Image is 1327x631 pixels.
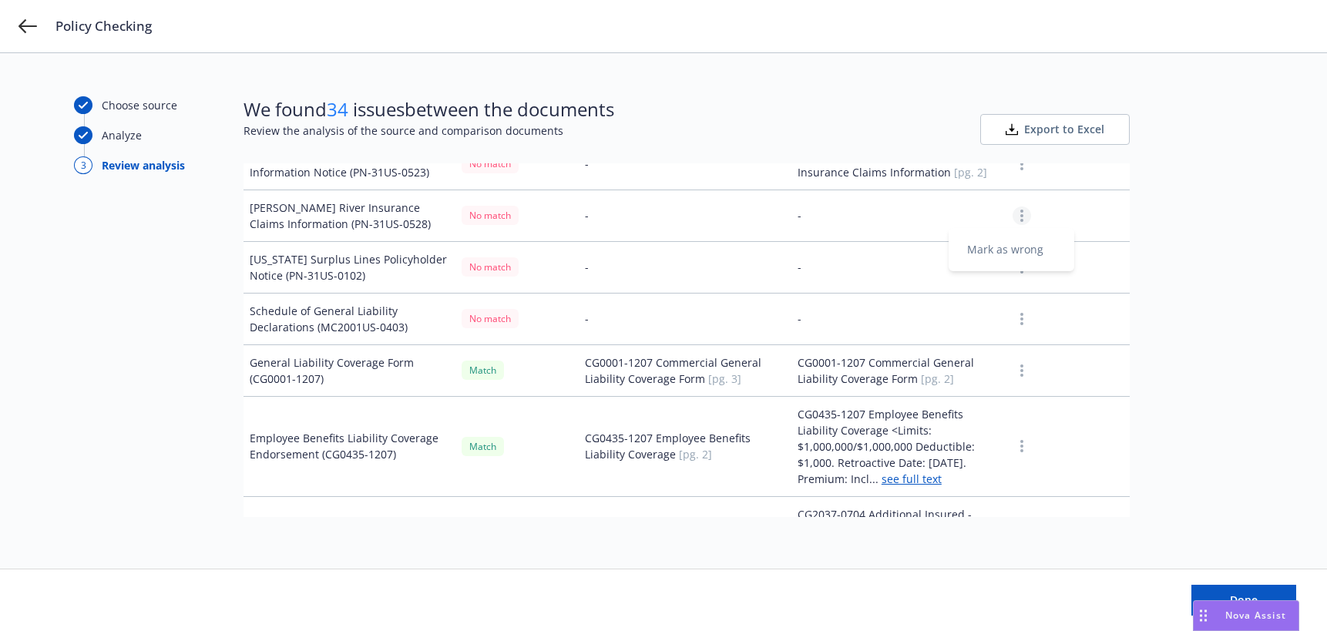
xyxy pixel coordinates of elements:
td: - [579,190,791,241]
td: - [579,293,791,344]
td: - [579,138,791,190]
a: see full text [882,472,942,486]
button: Nova Assist [1193,600,1299,631]
span: Review the analysis of the source and comparison documents [244,123,614,139]
td: CG0435-1207 Employee Benefits Liability Coverage [579,396,791,496]
span: 34 [327,96,348,122]
span: Nova Assist [1225,609,1286,622]
td: Additional Insured - Owners, Lessees or Contractors - Completed Operations (CG2037-0704) [244,496,455,596]
span: [pg. 3] [708,371,741,386]
div: Review analysis [102,157,185,173]
div: Analyze [102,127,142,143]
td: Foreign Policyholder General Information Notice (PN-31US-0523) [244,138,455,190]
td: CG0001-1207 Commercial General Liability Coverage Form [791,344,1006,396]
div: No match [462,154,519,173]
a: Mark as wrong [949,234,1074,265]
td: General Liability Coverage Form (CG0001-1207) [244,344,455,396]
td: CG2037-0704 Additional Insured - Owners, Lessees or Contractors - Completed Operations <Where req... [791,496,1006,596]
span: Done [1230,592,1258,607]
div: Drag to move [1194,601,1213,630]
div: 3 [74,156,92,174]
div: Choose source [102,97,177,113]
span: [pg. 2] [679,447,712,462]
td: CG0435-1207 Employee Benefits Liability Coverage <Limits: $1,000,000/$1,000,000 Deductible: $1,00... [791,396,1006,496]
span: We found issues between the documents [244,96,614,123]
td: - [791,190,1006,241]
td: Employee Benefits Liability Coverage Endorsement (CG0435-1207) [244,396,455,496]
div: Match [462,437,504,456]
td: [PERSON_NAME] River Insurance Claims Information (PN-31US-0528) [244,190,455,241]
td: - [579,241,791,293]
td: PN-31US-0523 [PERSON_NAME] River Insurance Claims Information [791,138,1006,190]
span: Export to Excel [1024,122,1104,137]
span: [pg. 2] [954,165,987,180]
td: - [791,241,1006,293]
span: [pg. 2] [921,371,954,386]
div: No match [462,309,519,328]
td: [US_STATE] Surplus Lines Policyholder Notice (PN-31US-0102) [244,241,455,293]
span: Policy Checking [55,17,152,35]
td: - [791,293,1006,344]
button: Done [1191,585,1296,616]
td: CG0001-1207 Commercial General Liability Coverage Form [579,344,791,396]
button: Export to Excel [980,114,1130,145]
td: - [579,496,791,596]
td: Schedule of General Liability Declarations (MC2001US-0403) [244,293,455,344]
div: No match [462,257,519,277]
div: No match [462,206,519,225]
div: Match [462,361,504,380]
